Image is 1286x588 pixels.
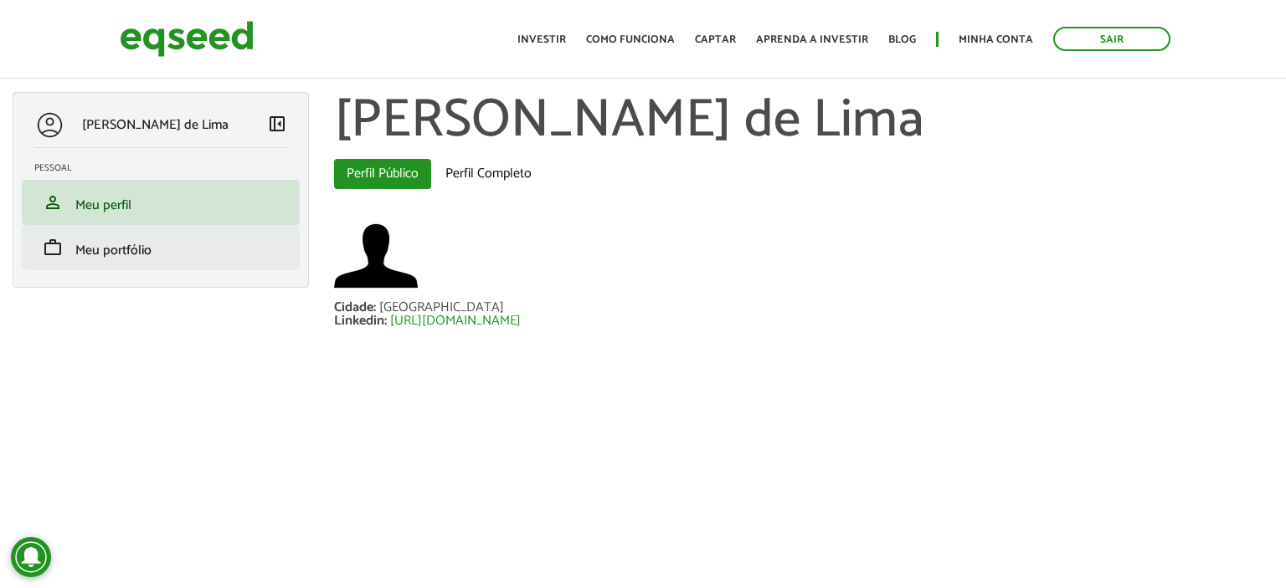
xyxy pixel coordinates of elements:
a: Como funciona [586,34,675,45]
span: left_panel_close [267,114,287,134]
li: Meu perfil [22,180,300,225]
img: Foto de Adriana Moufarrige de Lima [334,214,418,298]
a: Blog [888,34,916,45]
span: Meu portfólio [75,239,152,262]
span: : [384,309,387,332]
span: work [43,238,63,258]
span: : [373,296,376,319]
a: personMeu perfil [34,192,287,212]
a: Sair [1053,27,1170,51]
img: EqSeed [120,17,254,61]
a: Minha conta [959,34,1033,45]
p: [PERSON_NAME] de Lima [82,117,229,133]
a: Colapsar menu [267,114,287,137]
div: [GEOGRAPHIC_DATA] [379,301,504,314]
a: Investir [517,34,566,45]
a: Aprenda a investir [756,34,868,45]
a: [URL][DOMAIN_NAME] [390,314,521,328]
a: Captar [695,34,736,45]
a: workMeu portfólio [34,238,287,258]
a: Ver perfil do usuário. [334,214,418,298]
span: person [43,192,63,212]
span: Meu perfil [75,194,131,217]
h1: [PERSON_NAME] de Lima [334,92,1273,151]
h2: Pessoal [34,163,300,173]
div: Linkedin [334,314,390,328]
div: Cidade [334,301,379,314]
li: Meu portfólio [22,225,300,270]
a: Perfil Público [334,159,431,189]
a: Perfil Completo [433,159,544,189]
